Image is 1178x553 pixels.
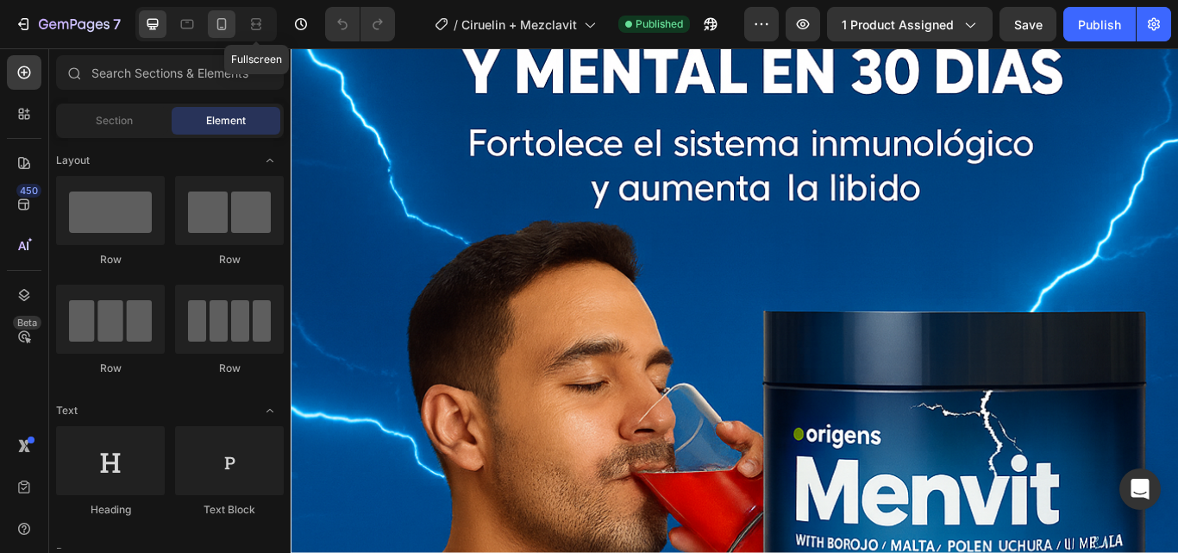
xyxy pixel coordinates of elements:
[113,14,121,35] p: 7
[636,16,683,32] span: Published
[96,113,133,129] span: Section
[454,16,458,34] span: /
[56,55,284,90] input: Search Sections & Elements
[291,48,1178,553] iframe: Design area
[56,252,165,267] div: Row
[56,361,165,376] div: Row
[325,7,395,41] div: Undo/Redo
[16,184,41,198] div: 450
[827,7,993,41] button: 1 product assigned
[256,397,284,424] span: Toggle open
[13,316,41,330] div: Beta
[206,113,246,129] span: Element
[1119,468,1161,510] div: Open Intercom Messenger
[175,502,284,518] div: Text Block
[56,153,90,168] span: Layout
[7,7,128,41] button: 7
[842,16,954,34] span: 1 product assigned
[175,361,284,376] div: Row
[175,252,284,267] div: Row
[256,147,284,174] span: Toggle open
[1014,17,1043,32] span: Save
[56,502,165,518] div: Heading
[999,7,1056,41] button: Save
[56,403,78,418] span: Text
[1063,7,1136,41] button: Publish
[1078,16,1121,34] div: Publish
[461,16,577,34] span: Ciruelin + Mezclavit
